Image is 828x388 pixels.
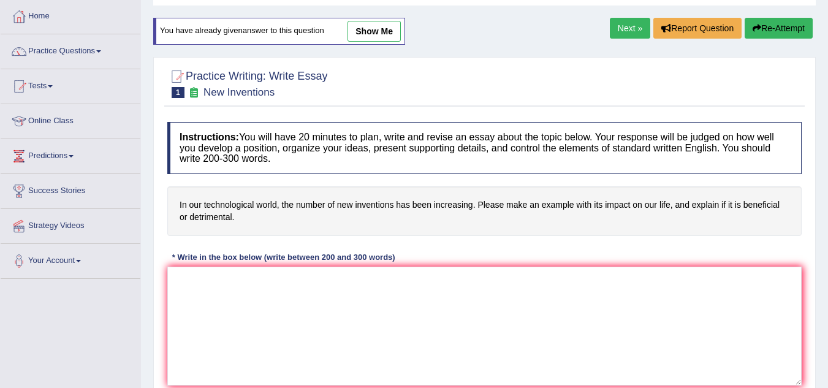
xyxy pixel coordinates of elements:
[167,186,802,236] h4: In our technological world, the number of new inventions has been increasing. Please make an exam...
[745,18,813,39] button: Re-Attempt
[653,18,742,39] button: Report Question
[188,87,200,99] small: Exam occurring question
[1,209,140,240] a: Strategy Videos
[1,139,140,170] a: Predictions
[1,244,140,275] a: Your Account
[153,18,405,45] div: You have already given answer to this question
[1,174,140,205] a: Success Stories
[167,251,400,263] div: * Write in the box below (write between 200 and 300 words)
[203,86,275,98] small: New Inventions
[1,104,140,135] a: Online Class
[610,18,650,39] a: Next »
[172,87,184,98] span: 1
[167,122,802,174] h4: You will have 20 minutes to plan, write and revise an essay about the topic below. Your response ...
[1,34,140,65] a: Practice Questions
[180,132,239,142] b: Instructions:
[348,21,401,42] a: show me
[167,67,327,98] h2: Practice Writing: Write Essay
[1,69,140,100] a: Tests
